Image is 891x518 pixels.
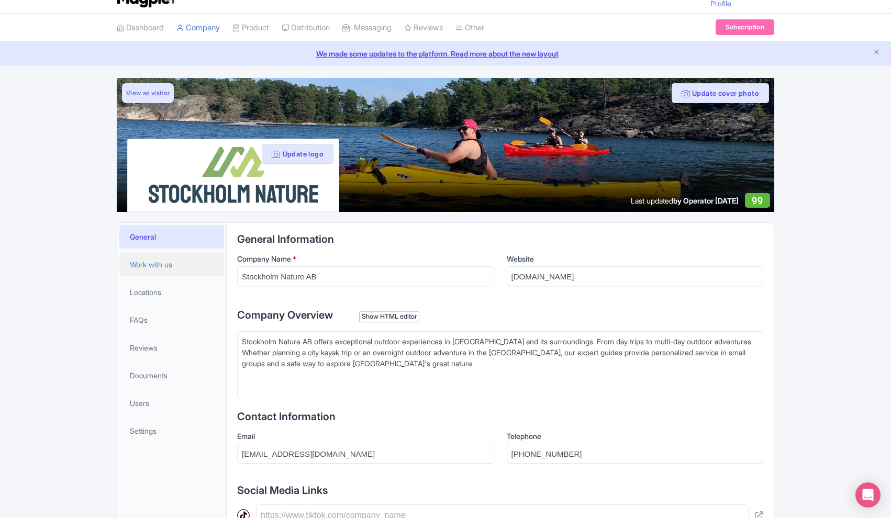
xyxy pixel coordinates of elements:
[119,391,224,415] a: Users
[237,254,291,263] span: Company Name
[631,195,739,206] div: Last updated
[673,196,739,205] span: by Operator [DATE]
[262,144,333,164] button: Update logo
[752,195,763,206] span: 99
[6,48,885,59] a: We made some updates to the platform. Read more about the new layout
[873,47,881,59] button: Close announcement
[130,425,157,436] span: Settings
[130,314,148,325] span: FAQs
[716,19,774,35] a: Subscription
[507,432,541,441] span: Telephone
[507,254,534,263] span: Website
[122,83,174,103] a: View as visitor
[130,342,158,353] span: Reviews
[130,287,161,298] span: Locations
[119,364,224,387] a: Documents
[342,14,392,42] a: Messaging
[237,432,255,441] span: Email
[119,253,224,276] a: Work with us
[282,14,330,42] a: Distribution
[130,398,149,409] span: Users
[359,311,419,322] div: Show HTML editor
[237,309,333,321] span: Company Overview
[119,336,224,359] a: Reviews
[232,14,269,42] a: Product
[455,14,484,42] a: Other
[130,231,156,242] span: General
[119,419,224,443] a: Settings
[117,14,164,42] a: Dashboard
[237,233,763,245] h2: General Information
[176,14,220,42] a: Company
[404,14,443,42] a: Reviews
[242,336,759,380] div: Stockholm Nature AB offers exceptional outdoor experiences in [GEOGRAPHIC_DATA] and its surroundi...
[855,482,881,508] div: Open Intercom Messenger
[130,259,172,270] span: Work with us
[130,370,168,381] span: Documents
[149,147,317,203] img: cqr7ngx5d3t3yicqkxvs.png
[119,308,224,332] a: FAQs
[237,485,763,496] h2: Social Media Links
[119,225,224,249] a: General
[237,411,763,422] h2: Contact Information
[672,83,769,103] button: Update cover photo
[119,280,224,304] a: Locations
